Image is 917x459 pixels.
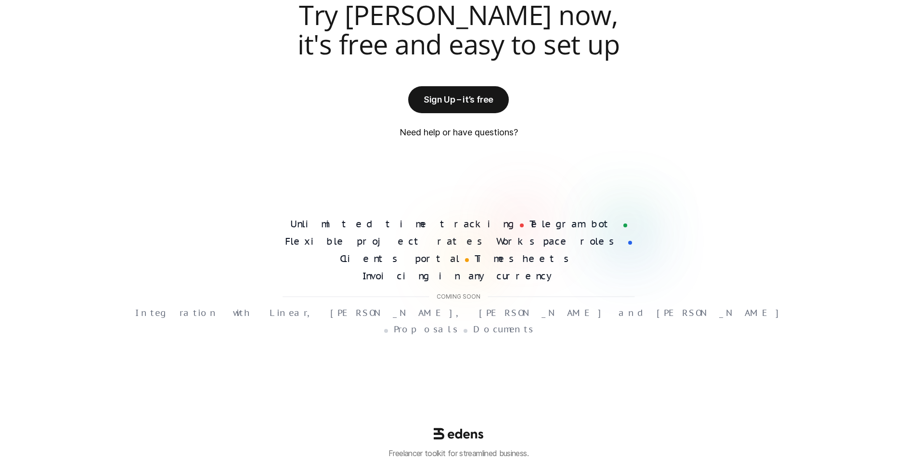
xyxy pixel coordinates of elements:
[424,94,493,105] p: Sign Up – it’s free
[496,236,622,247] h4: Workspace roles
[153,426,765,459] a: Freelancer toolkit for streamlined business.
[530,218,618,230] h4: Telegram bot
[290,218,514,230] h4: Unlimited time tracking
[408,86,509,113] a: Sign Up – it’s free
[153,447,765,459] p: Freelancer toolkit for streamlined business.
[362,270,555,282] h4: Invoicing in any currency
[473,324,533,335] p: Documents
[340,253,459,264] h4: Clients portal
[388,119,530,146] a: Need help or have questions?
[394,324,458,335] p: Proposals
[400,127,518,137] p: Need help or have questions?
[285,236,491,247] h4: Flexible project rates
[135,308,782,318] p: Integration with Linear, [PERSON_NAME], [PERSON_NAME] and [PERSON_NAME]
[437,293,480,300] p: Coming soon
[475,253,577,264] h4: Timesheets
